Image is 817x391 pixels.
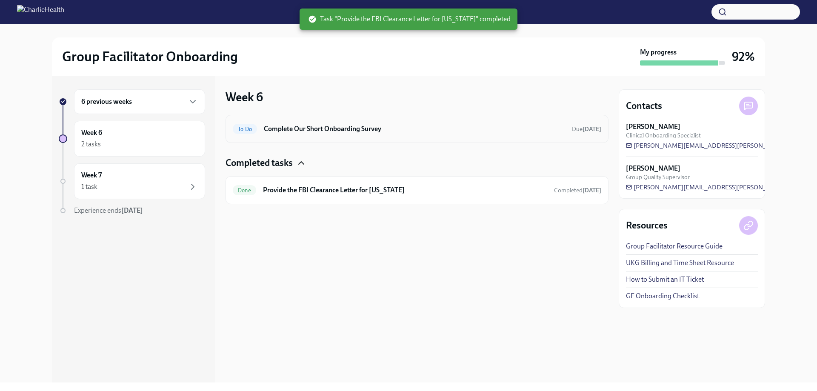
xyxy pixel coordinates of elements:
span: Done [233,187,256,194]
a: Week 71 task [59,163,205,199]
h6: Week 6 [81,128,102,137]
a: UKG Billing and Time Sheet Resource [626,258,734,268]
div: Completed tasks [226,157,608,169]
h6: Provide the FBI Clearance Letter for [US_STATE] [263,186,547,195]
a: Group Facilitator Resource Guide [626,242,723,251]
strong: [PERSON_NAME] [626,122,680,131]
h2: Group Facilitator Onboarding [62,48,238,65]
span: Clinical Onboarding Specialist [626,131,701,140]
span: Due [572,126,601,133]
span: September 2nd, 2025 10:55 [554,186,601,194]
strong: [PERSON_NAME] [626,164,680,173]
div: 6 previous weeks [74,89,205,114]
strong: [DATE] [583,126,601,133]
a: GF Onboarding Checklist [626,291,699,301]
a: DoneProvide the FBI Clearance Letter for [US_STATE]Completed[DATE] [233,183,601,197]
h3: 92% [732,49,755,64]
span: Experience ends [74,206,143,214]
div: 2 tasks [81,140,101,149]
h4: Resources [626,219,668,232]
h6: Week 7 [81,171,102,180]
span: To Do [233,126,257,132]
a: Week 62 tasks [59,121,205,157]
h3: Week 6 [226,89,263,105]
h4: Completed tasks [226,157,293,169]
span: Group Quality Supervisor [626,173,690,181]
img: CharlieHealth [17,5,64,19]
span: Task "Provide the FBI Clearance Letter for [US_STATE]" completed [308,14,511,24]
h4: Contacts [626,100,662,112]
a: How to Submit an IT Ticket [626,275,704,284]
strong: My progress [640,48,677,57]
a: To DoComplete Our Short Onboarding SurveyDue[DATE] [233,122,601,136]
span: Completed [554,187,601,194]
strong: [DATE] [121,206,143,214]
h6: 6 previous weeks [81,97,132,106]
span: September 9th, 2025 09:00 [572,125,601,133]
h6: Complete Our Short Onboarding Survey [264,124,565,134]
strong: [DATE] [583,187,601,194]
div: 1 task [81,182,97,191]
